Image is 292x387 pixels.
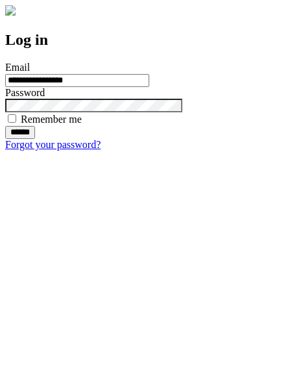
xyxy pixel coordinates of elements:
[21,114,82,125] label: Remember me
[5,31,287,49] h2: Log in
[5,139,101,150] a: Forgot your password?
[5,62,30,73] label: Email
[5,87,45,98] label: Password
[5,5,16,16] img: logo-4e3dc11c47720685a147b03b5a06dd966a58ff35d612b21f08c02c0306f2b779.png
